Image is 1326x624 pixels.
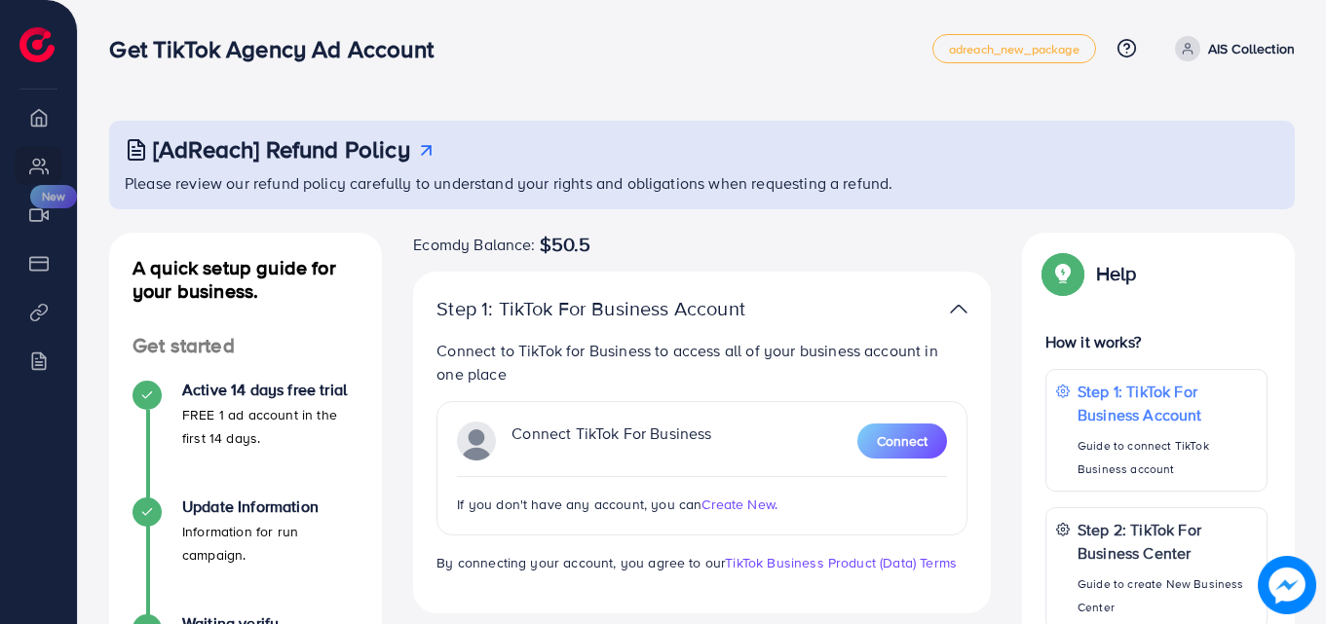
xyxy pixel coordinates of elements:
img: Popup guide [1045,256,1080,291]
a: adreach_new_package [932,34,1096,63]
p: Help [1096,262,1137,285]
span: Create New. [701,495,777,514]
h4: Get started [109,334,382,358]
p: How it works? [1045,330,1268,353]
button: Connect [857,423,947,459]
p: Connect to TikTok for Business to access all of your business account in one place [436,339,967,385]
span: $50.5 [540,233,591,256]
span: adreach_new_package [949,43,1080,55]
p: Guide to connect TikTok Business account [1078,434,1257,481]
h4: A quick setup guide for your business. [109,256,382,303]
span: If you don't have any account, you can [457,495,701,514]
h4: Update Information [182,497,359,516]
span: Connect [877,431,928,451]
p: Please review our refund policy carefully to understand your rights and obligations when requesti... [125,171,1283,195]
img: TikTok partner [457,422,496,460]
h4: Active 14 days free trial [182,381,359,399]
p: AIS Collection [1208,37,1295,60]
li: Update Information [109,497,382,614]
img: logo [19,27,55,62]
p: Step 2: TikTok For Business Center [1078,518,1257,565]
img: TikTok partner [950,295,967,323]
p: Step 1: TikTok For Business Account [1078,380,1257,426]
p: By connecting your account, you agree to our [436,551,967,574]
h3: Get TikTok Agency Ad Account [109,35,448,63]
a: TikTok Business Product (Data) Terms [725,553,957,572]
p: FREE 1 ad account in the first 14 days. [182,403,359,450]
p: Step 1: TikTok For Business Account [436,297,779,320]
img: image [1258,556,1316,614]
span: Ecomdy Balance: [413,233,535,256]
h3: [AdReach] Refund Policy [153,135,410,164]
a: AIS Collection [1167,36,1295,61]
p: Guide to create New Business Center [1078,572,1257,619]
p: Connect TikTok For Business [511,422,711,460]
li: Active 14 days free trial [109,381,382,497]
p: Information for run campaign. [182,520,359,567]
